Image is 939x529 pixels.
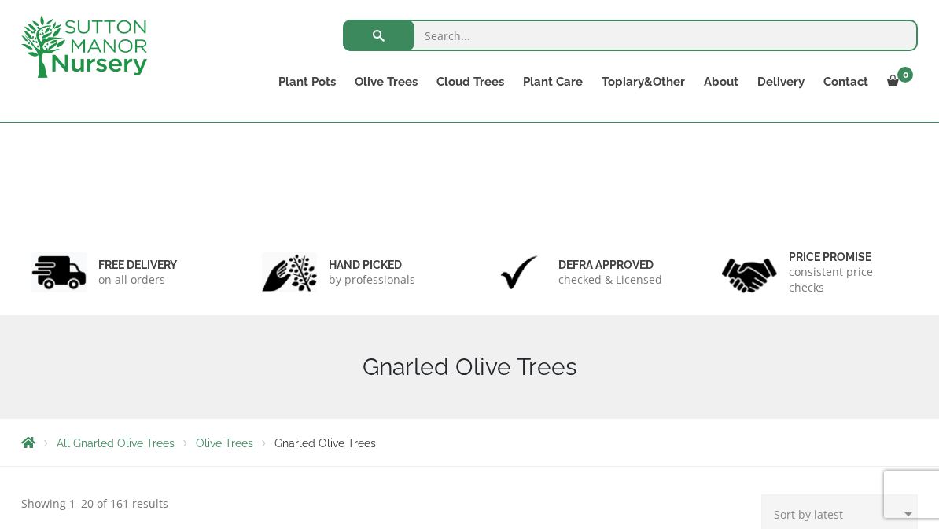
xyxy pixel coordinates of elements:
[274,437,376,450] span: Gnarled Olive Trees
[789,264,908,296] p: consistent price checks
[262,252,317,292] img: 2.jpg
[21,436,918,449] nav: Breadcrumbs
[897,67,913,83] span: 0
[345,71,427,93] a: Olive Trees
[427,71,514,93] a: Cloud Trees
[196,437,253,450] a: Olive Trees
[878,71,918,93] a: 0
[722,248,777,296] img: 4.jpg
[558,272,662,288] p: checked & Licensed
[98,272,177,288] p: on all orders
[269,71,345,93] a: Plant Pots
[514,71,592,93] a: Plant Care
[329,258,415,272] h6: hand picked
[21,353,918,381] h1: Gnarled Olive Trees
[558,258,662,272] h6: Defra approved
[21,494,168,513] p: Showing 1–20 of 161 results
[57,437,175,450] a: All Gnarled Olive Trees
[343,20,918,51] input: Search...
[21,16,147,78] img: logo
[592,71,694,93] a: Topiary&Other
[694,71,748,93] a: About
[492,252,547,292] img: 3.jpg
[31,252,87,292] img: 1.jpg
[329,272,415,288] p: by professionals
[814,71,878,93] a: Contact
[789,250,908,264] h6: Price promise
[748,71,814,93] a: Delivery
[98,258,177,272] h6: FREE DELIVERY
